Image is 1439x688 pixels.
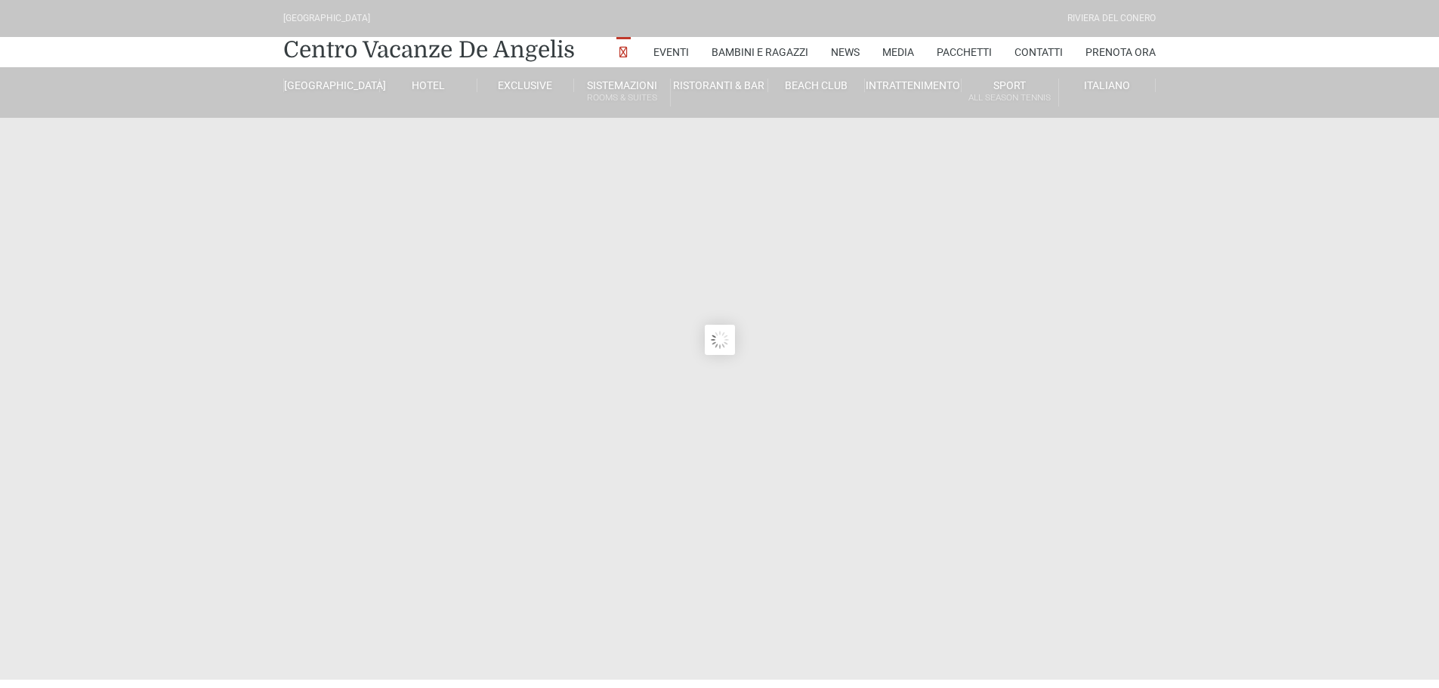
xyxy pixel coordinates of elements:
[283,35,575,65] a: Centro Vacanze De Angelis
[962,79,1058,106] a: SportAll Season Tennis
[865,79,962,92] a: Intrattenimento
[768,79,865,92] a: Beach Club
[380,79,477,92] a: Hotel
[962,91,1058,105] small: All Season Tennis
[574,79,671,106] a: SistemazioniRooms & Suites
[937,37,992,67] a: Pacchetti
[882,37,914,67] a: Media
[712,37,808,67] a: Bambini e Ragazzi
[477,79,574,92] a: Exclusive
[283,79,380,92] a: [GEOGRAPHIC_DATA]
[574,91,670,105] small: Rooms & Suites
[831,37,860,67] a: News
[1059,79,1156,92] a: Italiano
[671,79,767,92] a: Ristoranti & Bar
[283,11,370,26] div: [GEOGRAPHIC_DATA]
[1014,37,1063,67] a: Contatti
[653,37,689,67] a: Eventi
[1067,11,1156,26] div: Riviera Del Conero
[1084,79,1130,91] span: Italiano
[1085,37,1156,67] a: Prenota Ora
